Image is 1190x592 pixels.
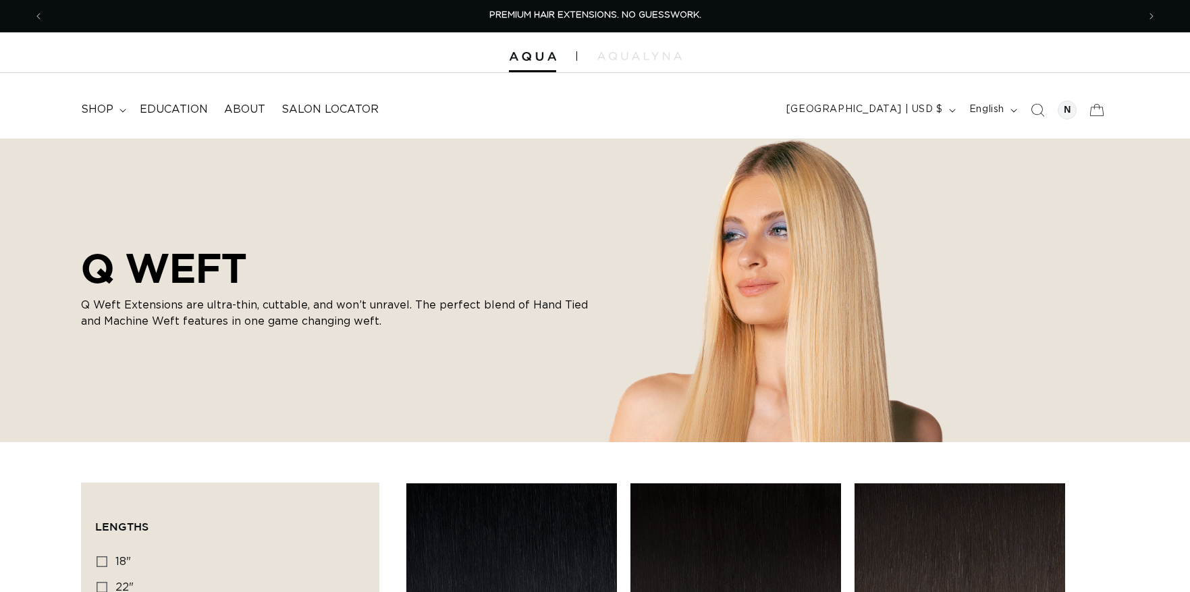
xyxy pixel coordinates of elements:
button: Next announcement [1137,3,1166,29]
a: Salon Locator [273,95,387,125]
p: Q Weft Extensions are ultra-thin, cuttable, and won’t unravel. The perfect blend of Hand Tied and... [81,297,594,329]
a: About [216,95,273,125]
summary: Lengths (0 selected) [95,497,365,545]
summary: Search [1023,95,1052,125]
span: About [224,103,265,117]
span: shop [81,103,113,117]
span: Lengths [95,520,148,533]
span: Salon Locator [281,103,379,117]
summary: shop [73,95,132,125]
button: [GEOGRAPHIC_DATA] | USD $ [778,97,961,123]
button: English [961,97,1023,123]
img: aqualyna.com [597,52,682,60]
span: Education [140,103,208,117]
img: Aqua Hair Extensions [509,52,556,61]
span: 18" [115,556,131,567]
h2: Q WEFT [81,244,594,292]
a: Education [132,95,216,125]
span: PREMIUM HAIR EXTENSIONS. NO GUESSWORK. [489,11,701,20]
button: Previous announcement [24,3,53,29]
span: English [969,103,1004,117]
span: [GEOGRAPHIC_DATA] | USD $ [786,103,943,117]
